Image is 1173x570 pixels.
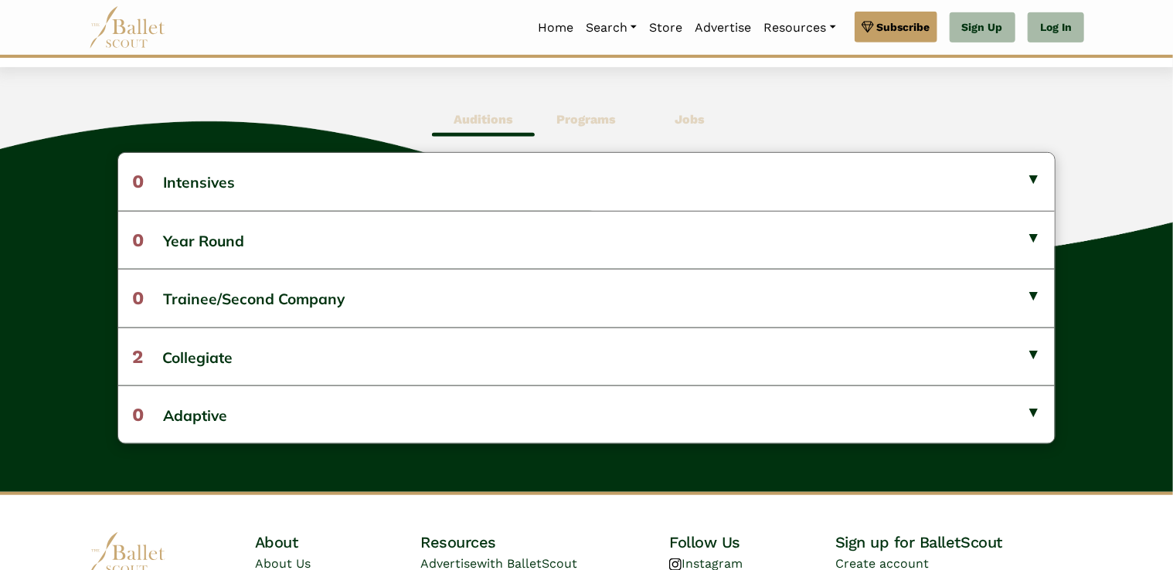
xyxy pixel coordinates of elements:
[255,532,421,552] h4: About
[420,532,669,552] h4: Resources
[118,269,1055,327] button: 0Trainee/Second Company
[132,346,143,368] span: 2
[855,12,937,42] a: Subscribe
[1028,12,1084,43] a: Log In
[669,532,835,552] h4: Follow Us
[675,112,705,127] b: Jobs
[132,287,144,309] span: 0
[118,211,1055,269] button: 0Year Round
[556,112,616,127] b: Programs
[132,404,144,426] span: 0
[132,171,144,192] span: 0
[950,12,1015,43] a: Sign Up
[835,532,1084,552] h4: Sign up for BalletScout
[688,12,757,44] a: Advertise
[132,229,144,251] span: 0
[118,153,1055,210] button: 0Intensives
[118,327,1055,385] button: 2Collegiate
[118,385,1055,443] button: 0Adaptive
[877,19,930,36] span: Subscribe
[580,12,643,44] a: Search
[757,12,841,44] a: Resources
[532,12,580,44] a: Home
[862,19,874,36] img: gem.svg
[454,112,513,127] b: Auditions
[643,12,688,44] a: Store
